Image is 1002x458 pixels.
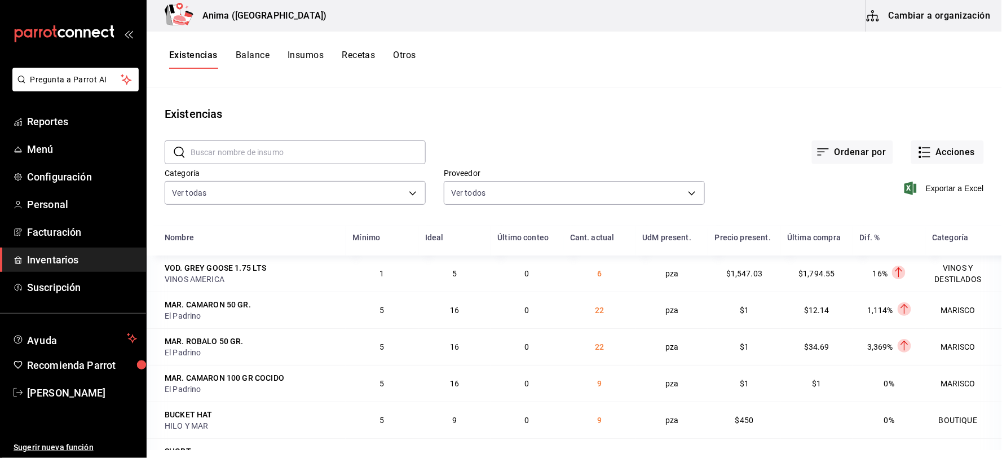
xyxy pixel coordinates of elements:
[165,233,194,242] div: Nombre
[165,446,191,457] div: SHORT
[165,274,339,285] div: VINOS AMERICA
[27,385,137,400] span: [PERSON_NAME]
[444,170,705,178] label: Proveedor
[380,379,385,388] span: 5
[925,256,1002,292] td: VINOS Y DESTILADOS
[812,140,893,164] button: Ordenar por
[165,347,339,358] div: El Padrino
[597,269,602,278] span: 6
[925,292,1002,328] td: MARISCO
[27,358,137,373] span: Recomienda Parrot
[804,306,829,315] span: $12.14
[172,187,206,199] span: Ver todas
[867,306,893,315] span: 1,114%
[165,262,267,274] div: VOD. GREY GOOSE 1.75 LTS
[30,74,121,86] span: Pregunta a Parrot AI
[452,416,457,425] span: 9
[595,342,604,351] span: 22
[452,269,457,278] span: 5
[165,372,284,384] div: MAR. CAMARON 100 GR COCIDO
[635,328,708,365] td: pza
[165,384,339,395] div: El Padrino
[907,182,984,195] button: Exportar a Excel
[27,169,137,184] span: Configuración
[169,50,218,69] button: Existencias
[450,342,459,351] span: 16
[394,50,416,69] button: Otros
[798,269,835,278] span: $1,794.55
[450,306,459,315] span: 16
[191,141,426,164] input: Buscar nombre de insumo
[873,269,888,278] span: 16%
[236,50,270,69] button: Balance
[497,233,549,242] div: Último conteo
[14,442,137,453] span: Sugerir nueva función
[735,416,754,425] span: $450
[740,342,749,351] span: $1
[8,82,139,94] a: Pregunta a Parrot AI
[165,310,339,322] div: El Padrino
[165,409,213,420] div: BUCKET HAT
[380,342,385,351] span: 5
[525,416,529,425] span: 0
[169,50,416,69] div: navigation tabs
[27,224,137,240] span: Facturación
[124,29,133,38] button: open_drawer_menu
[642,233,691,242] div: UdM present.
[925,365,1002,402] td: MARISCO
[911,140,984,164] button: Acciones
[352,233,380,242] div: Mínimo
[27,142,137,157] span: Menú
[635,292,708,328] td: pza
[740,306,749,315] span: $1
[525,269,529,278] span: 0
[597,416,602,425] span: 9
[597,379,602,388] span: 9
[932,233,968,242] div: Categoría
[635,365,708,402] td: pza
[867,342,893,351] span: 3,369%
[380,269,385,278] span: 1
[380,306,385,315] span: 5
[804,342,829,351] span: $34.69
[884,416,894,425] span: 0%
[342,50,375,69] button: Recetas
[380,416,385,425] span: 5
[165,299,251,310] div: MAR. CAMARON 50 GR.
[27,280,137,295] span: Suscripción
[570,233,615,242] div: Cant. actual
[740,379,749,388] span: $1
[165,170,426,178] label: Categoría
[525,379,529,388] span: 0
[27,114,137,129] span: Reportes
[860,233,880,242] div: Dif. %
[12,68,139,91] button: Pregunta a Parrot AI
[165,420,339,431] div: HILO Y MAR
[726,269,762,278] span: $1,547.03
[884,379,894,388] span: 0%
[165,105,222,122] div: Existencias
[27,197,137,212] span: Personal
[525,342,529,351] span: 0
[27,252,137,267] span: Inventarios
[450,379,459,388] span: 16
[595,306,604,315] span: 22
[715,233,771,242] div: Precio present.
[925,328,1002,365] td: MARISCO
[288,50,324,69] button: Insumos
[193,9,326,23] h3: Anima ([GEOGRAPHIC_DATA])
[635,256,708,292] td: pza
[787,233,841,242] div: Última compra
[525,306,529,315] span: 0
[925,402,1002,438] td: BOUTIQUE
[425,233,444,242] div: Ideal
[451,187,485,199] span: Ver todos
[635,402,708,438] td: pza
[813,379,822,388] span: $1
[27,332,122,345] span: Ayuda
[165,336,244,347] div: MAR. ROBALO 50 GR.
